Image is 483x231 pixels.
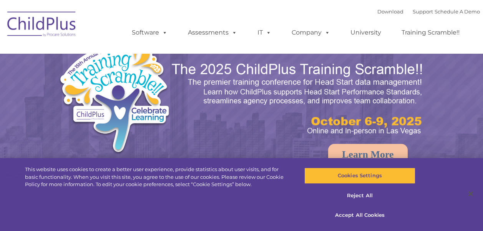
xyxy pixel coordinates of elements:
[413,8,433,15] a: Support
[284,25,338,40] a: Company
[124,25,175,40] a: Software
[343,25,389,40] a: University
[250,25,279,40] a: IT
[462,185,479,202] button: Close
[377,8,480,15] font: |
[304,168,415,184] button: Cookies Settings
[435,8,480,15] a: Schedule A Demo
[304,207,415,223] button: Accept All Cookies
[304,188,415,204] button: Reject All
[25,166,290,188] div: This website uses cookies to create a better user experience, provide statistics about user visit...
[377,8,403,15] a: Download
[3,6,80,45] img: ChildPlus by Procare Solutions
[328,144,408,165] a: Learn More
[394,25,467,40] a: Training Scramble!!
[180,25,245,40] a: Assessments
